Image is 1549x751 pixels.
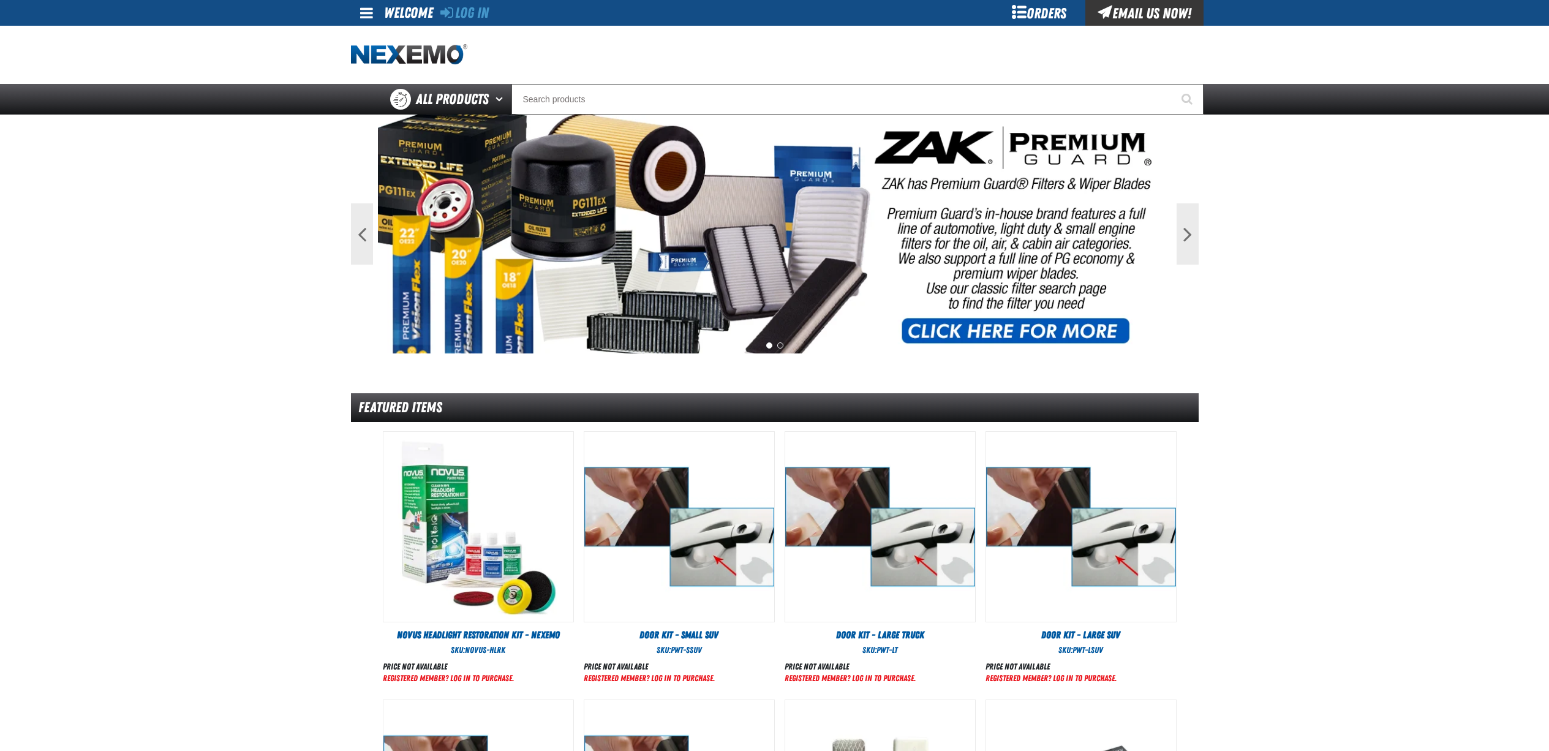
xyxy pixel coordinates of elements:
a: Registered Member? Log In to purchase. [383,673,514,683]
a: Log In [440,4,489,21]
button: Open All Products pages [491,84,511,115]
: View Details of the Novus Headlight Restoration Kit - Nexemo [383,432,573,622]
div: SKU: [785,644,976,656]
: View Details of the Door Kit - Small SUV [584,432,774,622]
img: Door Kit - Large Truck [785,432,975,622]
img: Nexemo logo [351,44,467,66]
div: SKU: [584,644,775,656]
input: Search [511,84,1204,115]
button: 1 of 2 [766,342,772,349]
a: Registered Member? Log In to purchase. [785,673,916,683]
div: Price not available [986,661,1117,673]
: View Details of the Door Kit - Large Truck [785,432,975,622]
img: Door Kit - Small SUV [584,432,774,622]
span: All Products [416,88,489,110]
img: PG Filters & Wipers [378,115,1172,353]
div: Price not available [584,661,715,673]
a: Novus Headlight Restoration Kit - Nexemo [383,628,574,642]
span: Door Kit - Large Truck [836,629,924,641]
div: SKU: [986,644,1177,656]
div: SKU: [383,644,574,656]
button: Next [1177,203,1199,265]
span: PWT-SSUV [671,645,702,655]
: View Details of the Door Kit - Large SUV [986,432,1176,622]
span: Door Kit - Large SUV [1041,629,1120,641]
img: Door Kit - Large SUV [986,432,1176,622]
div: Featured Items [351,393,1199,422]
a: Door Kit - Large Truck [785,628,976,642]
button: 2 of 2 [777,342,783,349]
a: Registered Member? Log In to purchase. [584,673,715,683]
span: Novus Headlight Restoration Kit - Nexemo [397,629,560,641]
span: PWT-LT [876,645,897,655]
span: PWT-LSUV [1072,645,1103,655]
span: Door Kit - Small SUV [639,629,718,641]
button: Previous [351,203,373,265]
div: Price not available [383,661,514,673]
a: Door Kit - Small SUV [584,628,775,642]
button: Start Searching [1173,84,1204,115]
a: Door Kit - Large SUV [986,628,1177,642]
img: Novus Headlight Restoration Kit - Nexemo [383,432,573,622]
a: Registered Member? Log In to purchase. [986,673,1117,683]
div: Price not available [785,661,916,673]
span: NOVUS-HLRK [465,645,505,655]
